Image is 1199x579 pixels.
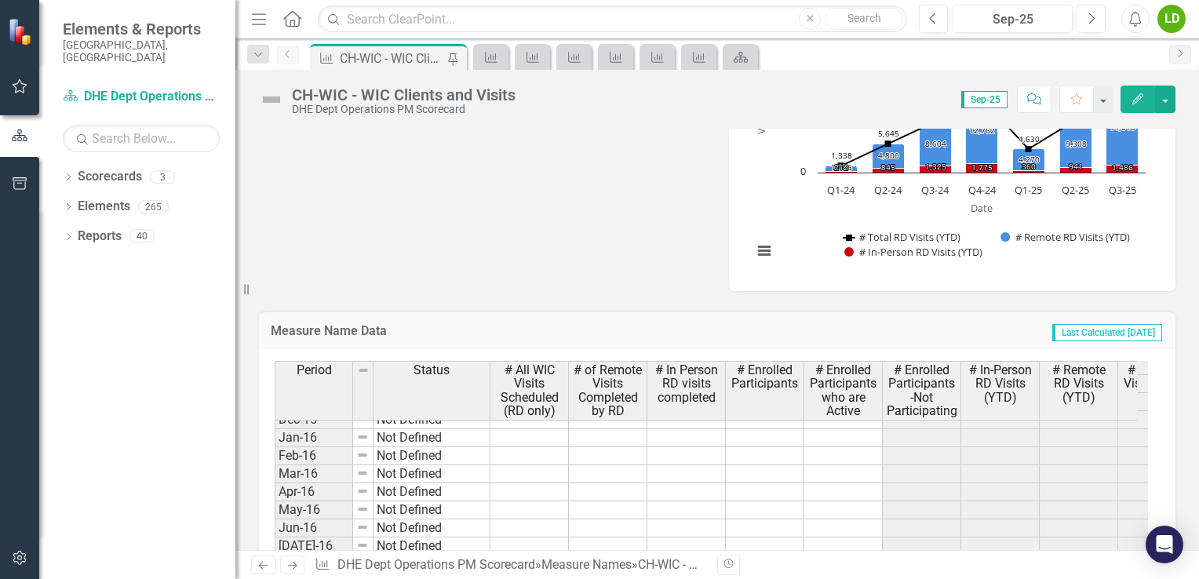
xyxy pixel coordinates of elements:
[825,91,1139,172] g: # Remote RD Visits (YTD), series 2 of 3. Bar series with 7 bars.
[275,465,353,483] td: Mar-16
[297,363,332,377] span: Period
[138,200,169,213] div: 265
[271,324,727,338] h3: Measure Name Data
[1060,121,1092,168] path: Q2-25, 9,308. # Remote RD Visits (YTD).
[885,140,891,147] path: Q2-24, 5,645. # Total RD Visits (YTD).
[873,169,905,173] path: Q2-24, 845. # In-Person RD Visits (YTD).
[1060,168,1092,173] path: Q2-25, 941. # In-Person RD Visits (YTD).
[1026,146,1032,152] path: Q1-25, 4,630. # Total RD Visits (YTD).
[357,364,370,377] img: 8DAGhfEEPCf229AAAAAElFTkSuQmCC
[968,183,997,197] text: Q4-24
[971,201,993,215] text: Date
[1118,483,1197,501] td: 0
[374,465,490,483] td: Not Defined
[958,10,1067,29] div: Sep-25
[753,240,775,262] button: View chart menu, WIC Registered Dietitian Visits (YTD)
[971,162,993,173] text: 1,775
[572,363,643,418] span: # of Remote Visits Completed by RD
[292,104,516,115] div: DHE Dept Operations PM Scorecard
[8,18,35,46] img: ClearPoint Strategy
[356,449,369,461] img: 8DAGhfEEPCf229AAAAAElFTkSuQmCC
[1013,171,1045,173] path: Q1-25, 360. # In-Person RD Visits (YTD).
[1109,183,1136,197] text: Q3-25
[374,501,490,519] td: Not Defined
[374,447,490,465] td: Not Defined
[275,429,353,447] td: Jan-16
[275,537,353,555] td: [DATE]-16
[1118,519,1197,537] td: 0
[807,363,879,418] span: # Enrolled Participants who are Active
[1000,230,1131,244] button: Show # Remote RD Visits (YTD)
[78,198,130,216] a: Elements
[1118,537,1197,555] td: 0
[374,429,490,447] td: Not Defined
[315,556,705,574] div: » »
[292,86,516,104] div: CH-WIC - WIC Clients and Visits
[1112,162,1133,173] text: 1,486
[878,150,899,161] text: 4,800
[1106,91,1139,166] path: Q3-25, 14,618. # Remote RD Visits (YTD).
[275,519,353,537] td: Jun-16
[966,164,998,173] path: Q4-24, 1,775. # In-Person RD Visits (YTD).
[1121,363,1193,391] span: # Total RD Visits (YTD)
[638,557,810,572] div: CH-WIC - WIC Clients and Visits
[825,164,1139,173] g: # In-Person RD Visits (YTD), series 3 of 3. Bar series with 7 bars.
[340,49,443,68] div: CH-WIC - WIC Clients and Visits
[834,162,848,173] text: 212
[831,162,852,173] text: 1,126
[150,170,175,184] div: 3
[754,110,768,134] text: Visits
[745,40,1160,275] div: WIC Registered Dietitian Visits (YTD). Highcharts interactive chart.
[259,87,284,112] img: Not Defined
[1146,526,1183,563] div: Open Intercom Messenger
[1013,149,1045,171] path: Q1-25, 4,270. # Remote RD Visits (YTD).
[356,521,369,533] img: 8DAGhfEEPCf229AAAAAElFTkSuQmCC
[925,138,946,149] text: 8,604
[874,183,902,197] text: Q2-24
[881,162,895,173] text: 845
[337,557,535,572] a: DHE Dept Operations PM Scorecard
[78,168,142,186] a: Scorecards
[356,485,369,497] img: 8DAGhfEEPCf229AAAAAElFTkSuQmCC
[1043,363,1114,405] span: # Remote RD Visits (YTD)
[63,88,220,106] a: DHE Dept Operations PM Scorecard
[1066,138,1087,149] text: 9,308
[494,363,565,418] span: # All WIC Visits Scheduled (RD only)
[1052,324,1162,341] span: Last Calculated [DATE]
[1157,5,1186,33] button: LD
[745,40,1153,275] svg: Interactive chart
[541,557,632,572] a: Measure Names
[1019,154,1040,165] text: 4,270
[1019,133,1040,144] text: 4,630
[729,363,800,391] span: # Enrolled Participants
[1069,161,1083,172] text: 941
[969,125,995,136] text: 12,762
[275,447,353,465] td: Feb-16
[825,8,903,30] button: Search
[961,91,1008,108] span: Sep-25
[1062,183,1089,197] text: Q2-25
[966,99,998,164] path: Q4-24, 12,762. # Remote RD Visits (YTD).
[356,503,369,515] img: 8DAGhfEEPCf229AAAAAElFTkSuQmCC
[953,5,1073,33] button: Sep-25
[63,125,220,152] input: Search Below...
[1106,166,1139,173] path: Q3-25, 1,486. # In-Person RD Visits (YTD).
[374,537,490,555] td: Not Defined
[1118,501,1197,519] td: 0
[356,539,369,552] img: 8DAGhfEEPCf229AAAAAElFTkSuQmCC
[844,230,962,244] button: Show # Total RD Visits (YTD)
[878,128,899,139] text: 5,645
[1022,161,1036,172] text: 360
[800,164,806,178] text: 0
[275,501,353,519] td: May-16
[920,122,952,166] path: Q3-24, 8,604. # Remote RD Visits (YTD).
[886,363,957,418] span: # Enrolled Participants -Not Participating
[844,245,983,259] button: Show # In-Person RD Visits (YTD)
[374,483,490,501] td: Not Defined
[78,228,122,246] a: Reports
[275,483,353,501] td: Apr-16
[964,363,1036,405] span: # In-Person RD Visits (YTD)
[318,5,907,33] input: Search ClearPoint...
[356,467,369,479] img: 8DAGhfEEPCf229AAAAAElFTkSuQmCC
